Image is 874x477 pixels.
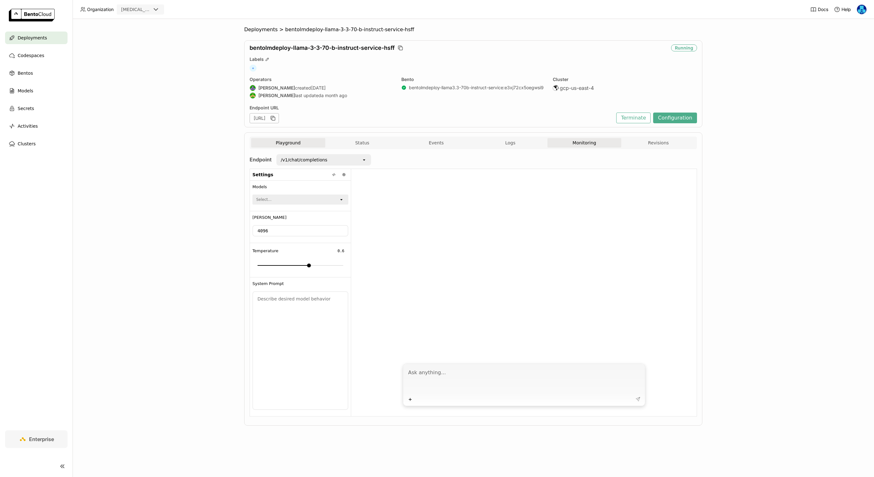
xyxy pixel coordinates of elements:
span: bentolmdeploy-llama-3-3-70-b-instruct-service-hsff [250,44,395,51]
span: a month ago [321,93,347,98]
span: bentolmdeploy-llama-3-3-70-b-instruct-service-hsff [285,26,414,33]
nav: Breadcrumbs navigation [244,26,702,33]
img: Yi Guo [857,5,866,14]
div: last updated [250,92,394,99]
span: Activities [18,122,38,130]
div: Cluster [553,77,697,82]
div: [URL] [250,113,279,123]
div: Select... [256,196,271,203]
a: Secrets [5,102,68,115]
strong: [PERSON_NAME] [258,85,295,91]
div: Bento [401,77,546,82]
svg: open [339,197,344,202]
a: Deployments [5,32,68,44]
img: Shenyang Zhao [250,85,256,91]
a: Bentos [5,67,68,79]
div: Operators [250,77,394,82]
span: Models [18,87,33,95]
svg: open [362,157,367,162]
span: [PERSON_NAME] [252,215,286,220]
div: /v1/chat/completions [281,157,327,163]
div: Settings [250,169,351,181]
a: Models [5,84,68,97]
div: [MEDICAL_DATA] [121,6,151,13]
span: gcp-us-east-4 [560,85,594,91]
span: Help [842,7,851,12]
span: Models [252,184,267,189]
img: Steve Guo [250,93,256,98]
span: + [250,65,257,72]
button: Playground [251,138,325,148]
div: Endpoint URL [250,105,613,111]
button: Configuration [653,113,697,123]
span: Temperature [252,248,278,253]
a: Codespaces [5,49,68,62]
span: Enterprise [29,436,54,442]
span: Clusters [18,140,36,148]
span: Bentos [18,69,33,77]
span: Deployments [18,34,47,42]
span: Organization [87,7,114,12]
div: Running [671,44,697,51]
svg: Plus [408,397,413,402]
a: Docs [810,6,828,13]
strong: [PERSON_NAME] [258,93,295,98]
button: Monitoring [547,138,622,148]
span: Logs [505,140,515,146]
img: logo [9,9,55,21]
a: Activities [5,120,68,132]
span: > [278,26,285,33]
button: Events [399,138,473,148]
a: Clusters [5,137,68,150]
strong: Endpoint [250,156,272,163]
button: Status [325,138,399,148]
span: System Prompt [252,281,284,286]
input: Temperature [334,247,348,255]
span: Secrets [18,105,34,112]
input: Selected revia. [151,7,152,13]
button: Terminate [616,113,651,123]
div: created [250,85,394,91]
a: Enterprise [5,430,68,448]
a: bentolmdeploy-llama3.3-70b-instruct-service:e3xj72cx5oegwsi9 [409,85,544,90]
span: [DATE] [311,85,326,91]
span: Deployments [244,26,278,33]
div: Help [834,6,851,13]
span: Docs [818,7,828,12]
span: Codespaces [18,52,44,59]
button: Revisions [621,138,695,148]
div: Labels [250,56,697,62]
